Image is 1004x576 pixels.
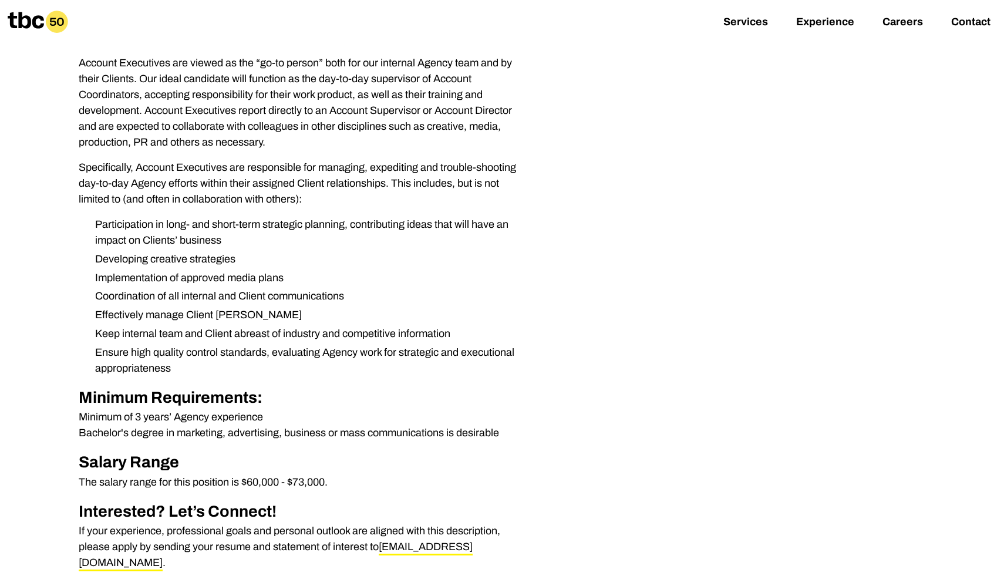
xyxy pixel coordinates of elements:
a: [EMAIL_ADDRESS][DOMAIN_NAME] [79,541,473,571]
a: Experience [796,16,854,30]
li: Developing creative strategies [86,251,529,267]
a: Contact [951,16,990,30]
li: Keep internal team and Client abreast of industry and competitive information [86,326,529,342]
h2: Salary Range [79,450,530,474]
li: Coordination of all internal and Client communications [86,288,529,304]
h2: Interested? Let’s Connect! [79,500,530,524]
a: Services [723,16,768,30]
li: Participation in long- and short-term strategic planning, contributing ideas that will have an im... [86,217,529,248]
p: Account Executives are viewed as the “go-to person” both for our internal Agency team and by thei... [79,55,530,150]
a: Careers [882,16,923,30]
p: If your experience, professional goals and personal outlook are aligned with this description, pl... [79,523,530,571]
h2: Minimum Requirements: [79,386,530,410]
li: Ensure high quality control standards, evaluating Agency work for strategic and executional appro... [86,345,529,376]
p: The salary range for this position is $60,000 - $73,000. [79,474,530,490]
li: Implementation of approved media plans [86,270,529,286]
li: Effectively manage Client [PERSON_NAME] [86,307,529,323]
p: Minimum of 3 years’ Agency experience Bachelor's degree in marketing, advertising, business or ma... [79,409,530,441]
p: Specifically, Account Executives are responsible for managing, expediting and trouble-shooting da... [79,160,530,207]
